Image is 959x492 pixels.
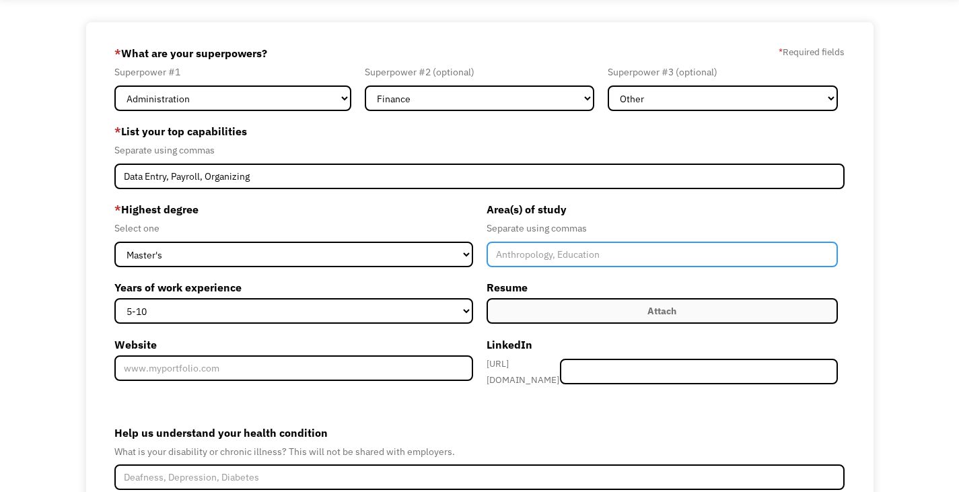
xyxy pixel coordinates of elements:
[114,464,845,490] input: Deafness, Depression, Diabetes
[487,355,561,388] div: [URL][DOMAIN_NAME]
[114,220,472,236] div: Select one
[487,199,838,220] label: Area(s) of study
[114,422,845,444] label: Help us understand your health condition
[487,334,838,355] label: LinkedIn
[114,199,472,220] label: Highest degree
[114,164,845,189] input: Videography, photography, accounting
[779,44,845,60] label: Required fields
[487,220,838,236] div: Separate using commas
[608,64,837,80] div: Superpower #3 (optional)
[114,277,472,298] label: Years of work experience
[114,120,845,142] label: List your top capabilities
[647,303,676,319] div: Attach
[487,277,838,298] label: Resume
[114,142,845,158] div: Separate using commas
[487,298,838,324] label: Attach
[114,64,351,80] div: Superpower #1
[487,242,838,267] input: Anthropology, Education
[114,444,845,460] div: What is your disability or chronic illness? This will not be shared with employers.
[114,42,267,64] label: What are your superpowers?
[114,355,472,381] input: www.myportfolio.com
[114,334,472,355] label: Website
[365,64,594,80] div: Superpower #2 (optional)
